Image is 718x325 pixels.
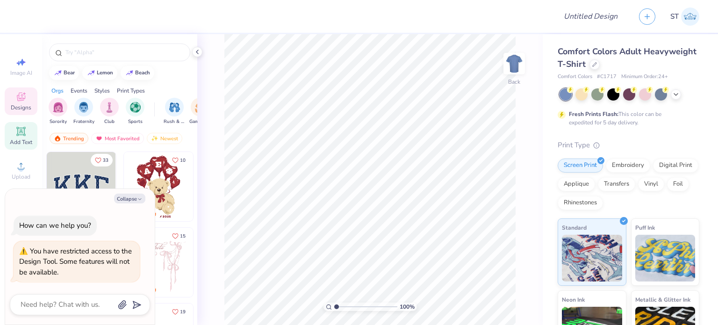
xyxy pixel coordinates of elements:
span: 10 [180,158,186,163]
input: Untitled Design [556,7,625,26]
strong: Fresh Prints Flash: [569,110,618,118]
img: Club Image [104,102,115,113]
span: Club [104,118,115,125]
span: Comfort Colors Adult Heavyweight T-Shirt [558,46,696,70]
button: filter button [189,98,211,125]
img: Rush & Bid Image [169,102,180,113]
img: most_fav.gif [95,135,103,142]
img: Puff Ink [635,235,696,282]
span: Comfort Colors [558,73,592,81]
span: Image AI [10,69,32,77]
div: Back [508,78,520,86]
button: filter button [49,98,67,125]
img: trend_line.gif [87,70,95,76]
img: Sports Image [130,102,141,113]
button: filter button [164,98,185,125]
img: Standard [562,235,622,282]
span: Rush & Bid [164,118,185,125]
button: Like [168,154,190,166]
img: Game Day Image [195,102,206,113]
button: filter button [126,98,144,125]
img: 83dda5b0-2158-48ca-832c-f6b4ef4c4536 [124,228,193,297]
div: Vinyl [638,177,664,191]
span: Upload [12,173,30,181]
img: e74243e0-e378-47aa-a400-bc6bcb25063a [193,152,262,221]
div: beach [135,70,150,75]
img: trending.gif [54,135,61,142]
img: Fraternity Image [79,102,89,113]
span: 19 [180,310,186,314]
img: Newest.gif [151,135,158,142]
span: 100 % [400,303,415,311]
span: ST [670,11,679,22]
div: Print Type [558,140,699,151]
img: d12a98c7-f0f7-4345-bf3a-b9f1b718b86e [193,228,262,297]
div: Events [71,87,87,95]
div: Most Favorited [91,133,144,144]
button: bear [49,66,79,80]
button: Like [168,230,190,242]
button: Like [168,305,190,318]
span: Minimum Order: 24 + [621,73,668,81]
img: 587403a7-0594-4a7f-b2bd-0ca67a3ff8dd [124,152,193,221]
span: # C1717 [597,73,617,81]
button: filter button [73,98,94,125]
div: filter for Club [100,98,119,125]
div: Newest [147,133,182,144]
div: Transfers [598,177,635,191]
span: Sports [128,118,143,125]
span: Puff Ink [635,223,655,232]
div: filter for Rush & Bid [164,98,185,125]
button: filter button [100,98,119,125]
span: 33 [103,158,108,163]
div: filter for Sports [126,98,144,125]
span: Sorority [50,118,67,125]
span: Add Text [10,138,32,146]
div: bear [64,70,75,75]
div: Digital Print [653,159,698,173]
div: filter for Fraternity [73,98,94,125]
img: 3b9aba4f-e317-4aa7-a679-c95a879539bd [47,152,116,221]
span: Metallic & Glitter Ink [635,295,690,304]
div: How can we help you? [19,221,91,230]
button: Like [91,154,113,166]
a: ST [670,7,699,26]
div: Trending [50,133,88,144]
span: Fraternity [73,118,94,125]
span: Standard [562,223,587,232]
div: filter for Sorority [49,98,67,125]
img: trend_line.gif [126,70,133,76]
button: beach [121,66,154,80]
img: Shambhavi Thakur [681,7,699,26]
img: Back [505,54,524,73]
div: You have restricted access to the Design Tool. Some features will not be available. [19,246,132,277]
div: Embroidery [606,159,650,173]
span: 15 [180,234,186,238]
img: edfb13fc-0e43-44eb-bea2-bf7fc0dd67f9 [115,152,185,221]
span: Designs [11,104,31,111]
div: This color can be expedited for 5 day delivery. [569,110,684,127]
span: Game Day [189,118,211,125]
input: Try "Alpha" [65,48,184,57]
div: filter for Game Day [189,98,211,125]
div: Foil [667,177,689,191]
img: trend_line.gif [54,70,62,76]
div: Screen Print [558,159,603,173]
button: lemon [82,66,117,80]
button: Collapse [114,194,145,203]
div: Styles [94,87,110,95]
span: Neon Ink [562,295,585,304]
div: Print Types [117,87,145,95]
div: Orgs [51,87,64,95]
img: Sorority Image [53,102,64,113]
div: lemon [97,70,113,75]
div: Applique [558,177,595,191]
div: Rhinestones [558,196,603,210]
